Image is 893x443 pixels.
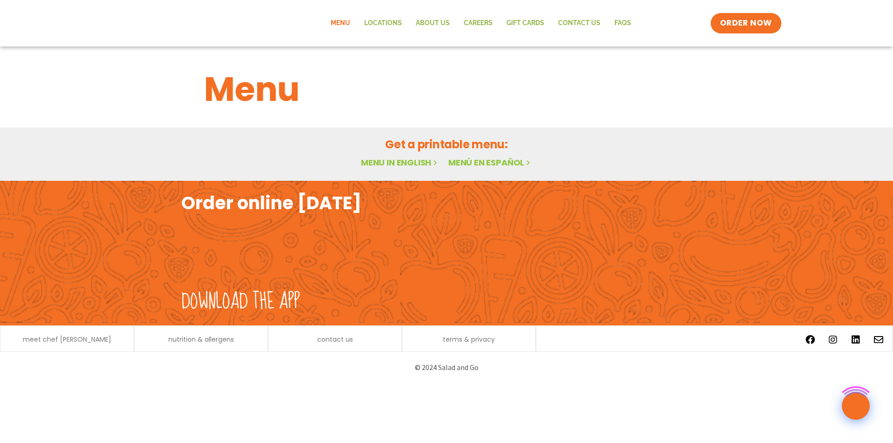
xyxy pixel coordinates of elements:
[317,336,353,343] a: contact us
[181,289,300,315] h2: Download the app
[324,13,638,34] nav: Menu
[551,13,607,34] a: Contact Us
[181,192,361,214] h2: Order online [DATE]
[112,5,251,42] img: new-SAG-logo-768×292
[500,13,551,34] a: GIFT CARDS
[443,336,495,343] a: terms & privacy
[204,64,689,114] h1: Menu
[361,157,439,168] a: Menu in English
[357,13,409,34] a: Locations
[585,218,712,288] img: google_play
[448,157,532,168] a: Menú en español
[324,13,357,34] a: Menu
[457,13,500,34] a: Careers
[181,214,321,284] img: fork
[204,136,689,152] h2: Get a printable menu:
[186,361,707,374] p: © 2024 Salad and Go
[168,336,234,343] a: nutrition & allergens
[409,13,457,34] a: About Us
[23,336,111,343] a: meet chef [PERSON_NAME]
[711,13,781,33] a: ORDER NOW
[449,218,575,288] img: appstore
[607,13,638,34] a: FAQs
[720,18,772,29] span: ORDER NOW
